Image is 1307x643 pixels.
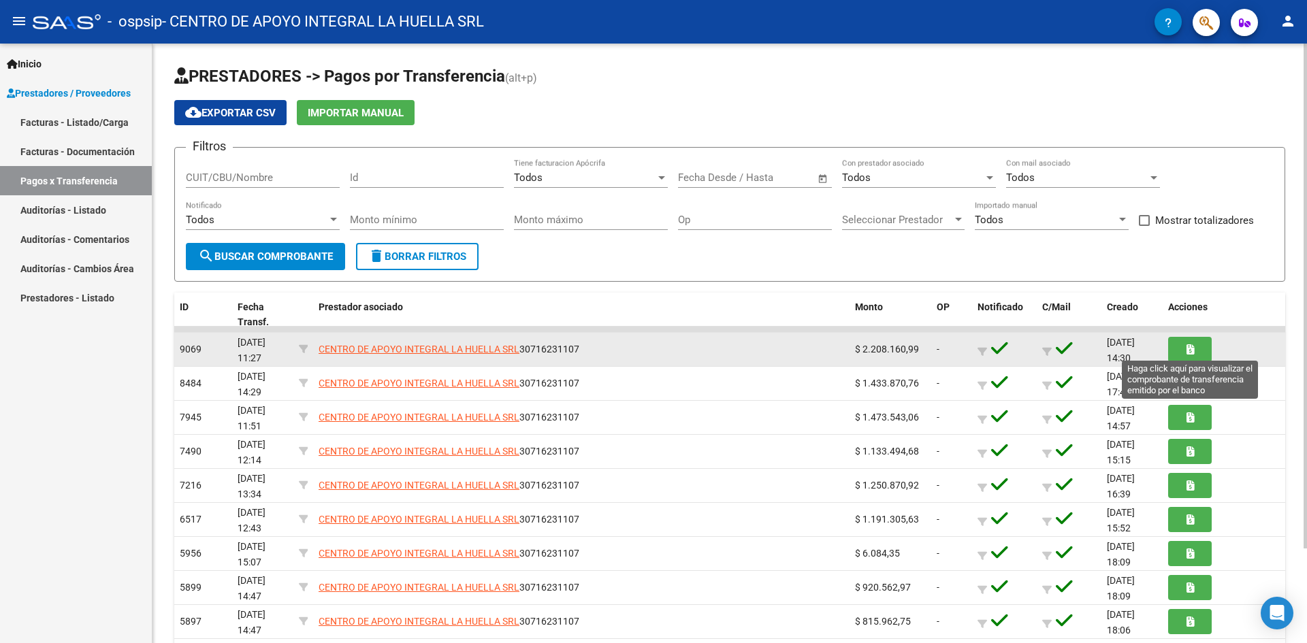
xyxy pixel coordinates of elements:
span: Fecha Transf. [238,301,269,328]
datatable-header-cell: C/Mail [1037,293,1101,337]
button: Buscar Comprobante [186,243,345,270]
span: CENTRO DE APOYO INTEGRAL LA HUELLA SRL [319,412,519,423]
span: [DATE] 11:27 [238,337,265,363]
span: Todos [186,214,214,226]
span: [DATE] 12:43 [238,507,265,533]
span: - [937,548,939,559]
datatable-header-cell: Fecha Transf. [232,293,293,337]
span: - [937,582,939,593]
span: - CENTRO DE APOYO INTEGRAL LA HUELLA SRL [162,7,484,37]
span: 30716231107 [319,616,579,627]
span: $ 920.562,97 [855,582,911,593]
span: - [937,412,939,423]
div: Open Intercom Messenger [1261,597,1293,629]
span: 5899 [180,582,201,593]
span: (alt+p) [505,71,537,84]
mat-icon: cloud_download [185,104,201,120]
span: 30716231107 [319,548,579,559]
span: - ospsip [108,7,162,37]
span: 5956 [180,548,201,559]
span: CENTRO DE APOYO INTEGRAL LA HUELLA SRL [319,480,519,491]
span: Todos [514,171,543,184]
span: 5897 [180,616,201,627]
span: Prestador asociado [319,301,403,312]
span: 7945 [180,412,201,423]
span: 30716231107 [319,344,579,355]
span: Creado [1107,301,1138,312]
span: [DATE] 18:06 [1107,609,1135,636]
span: Acciones [1168,301,1208,312]
span: PRESTADORES -> Pagos por Transferencia [174,67,505,86]
h3: Filtros [186,137,233,156]
span: $ 6.084,35 [855,548,900,559]
mat-icon: person [1280,13,1296,29]
span: CENTRO DE APOYO INTEGRAL LA HUELLA SRL [319,582,519,593]
span: Inicio [7,56,42,71]
span: [DATE] 15:07 [238,541,265,567]
span: [DATE] 12:14 [238,439,265,465]
datatable-header-cell: Acciones [1163,293,1285,337]
span: [DATE] 11:51 [238,405,265,431]
span: $ 815.962,75 [855,616,911,627]
span: [DATE] 15:52 [1107,507,1135,533]
span: 30716231107 [319,582,579,593]
span: CENTRO DE APOYO INTEGRAL LA HUELLA SRL [319,446,519,457]
button: Exportar CSV [174,100,287,125]
span: [DATE] 13:34 [238,473,265,499]
span: - [937,446,939,457]
datatable-header-cell: Creado [1101,293,1163,337]
span: Exportar CSV [185,107,276,119]
span: Todos [975,214,1003,226]
span: [DATE] 14:47 [238,609,265,636]
span: $ 1.191.305,63 [855,514,919,525]
input: Fecha inicio [678,171,733,184]
span: - [937,616,939,627]
span: Prestadores / Proveedores [7,86,131,101]
span: - [937,344,939,355]
span: [DATE] 18:09 [1107,541,1135,567]
datatable-header-cell: Notificado [972,293,1037,337]
span: [DATE] 14:29 [238,371,265,397]
span: 30716231107 [319,378,579,389]
span: - [937,480,939,491]
span: [DATE] 17:46 [1107,371,1135,397]
datatable-header-cell: Prestador asociado [313,293,850,337]
span: Buscar Comprobante [198,250,333,263]
span: Monto [855,301,883,312]
span: Todos [842,171,871,184]
span: Mostrar totalizadores [1155,212,1254,229]
datatable-header-cell: Monto [850,293,931,337]
span: $ 1.133.494,68 [855,446,919,457]
span: Importar Manual [308,107,404,119]
span: 30716231107 [319,514,579,525]
span: $ 1.433.870,76 [855,378,919,389]
span: CENTRO DE APOYO INTEGRAL LA HUELLA SRL [319,344,519,355]
span: [DATE] 14:30 [1107,337,1135,363]
span: 6517 [180,514,201,525]
span: [DATE] 14:47 [238,575,265,601]
span: 30716231107 [319,412,579,423]
span: [DATE] 15:15 [1107,439,1135,465]
span: 9069 [180,344,201,355]
datatable-header-cell: ID [174,293,232,337]
span: [DATE] 14:57 [1107,405,1135,431]
span: - [937,514,939,525]
span: 30716231107 [319,480,579,491]
span: $ 2.208.160,99 [855,344,919,355]
datatable-header-cell: OP [931,293,972,337]
span: $ 1.473.543,06 [855,412,919,423]
span: Notificado [978,301,1023,312]
button: Importar Manual [297,100,415,125]
span: - [937,378,939,389]
span: Borrar Filtros [368,250,466,263]
span: C/Mail [1042,301,1071,312]
span: Todos [1006,171,1035,184]
span: OP [937,301,950,312]
span: CENTRO DE APOYO INTEGRAL LA HUELLA SRL [319,378,519,389]
mat-icon: menu [11,13,27,29]
button: Borrar Filtros [356,243,479,270]
span: CENTRO DE APOYO INTEGRAL LA HUELLA SRL [319,514,519,525]
span: 30716231107 [319,446,579,457]
input: Fecha fin [745,171,811,184]
span: CENTRO DE APOYO INTEGRAL LA HUELLA SRL [319,616,519,627]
